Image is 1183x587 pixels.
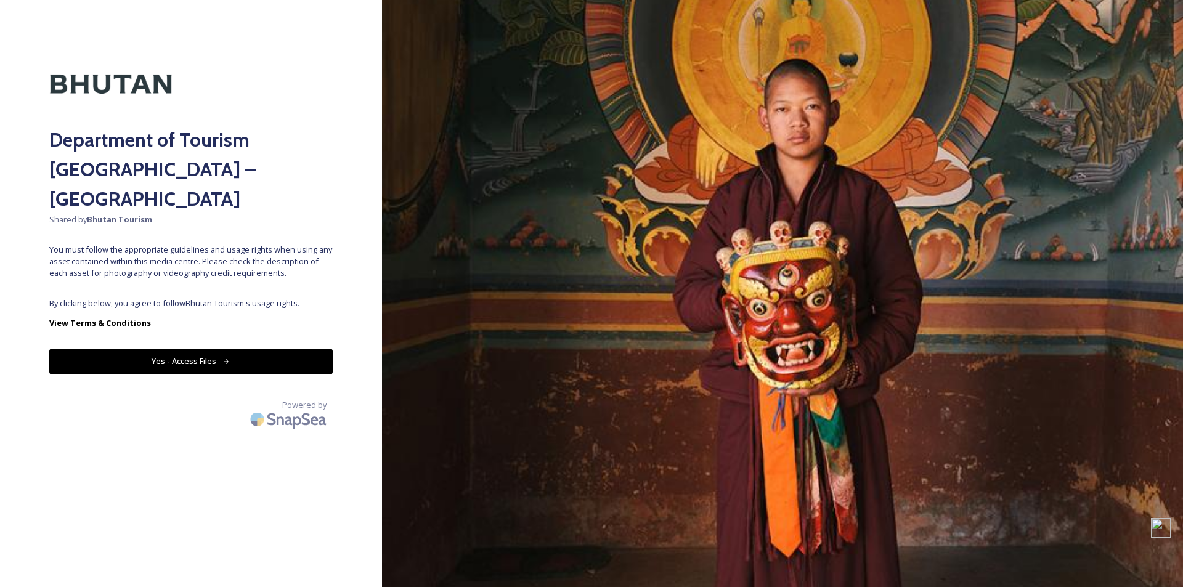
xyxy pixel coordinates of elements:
[246,405,333,434] img: SnapSea Logo
[49,349,333,374] button: Yes - Access Files
[1151,518,1171,538] img: button-greyscale.png
[49,125,333,214] h2: Department of Tourism [GEOGRAPHIC_DATA] – [GEOGRAPHIC_DATA]
[49,244,333,280] span: You must follow the appropriate guidelines and usage rights when using any asset contained within...
[49,49,173,119] img: Kingdom-of-Bhutan-Logo.png
[282,399,327,411] span: Powered by
[49,214,333,225] span: Shared by
[49,298,333,309] span: By clicking below, you agree to follow Bhutan Tourism 's usage rights.
[49,315,333,330] a: View Terms & Conditions
[87,214,152,225] strong: Bhutan Tourism
[49,317,151,328] strong: View Terms & Conditions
